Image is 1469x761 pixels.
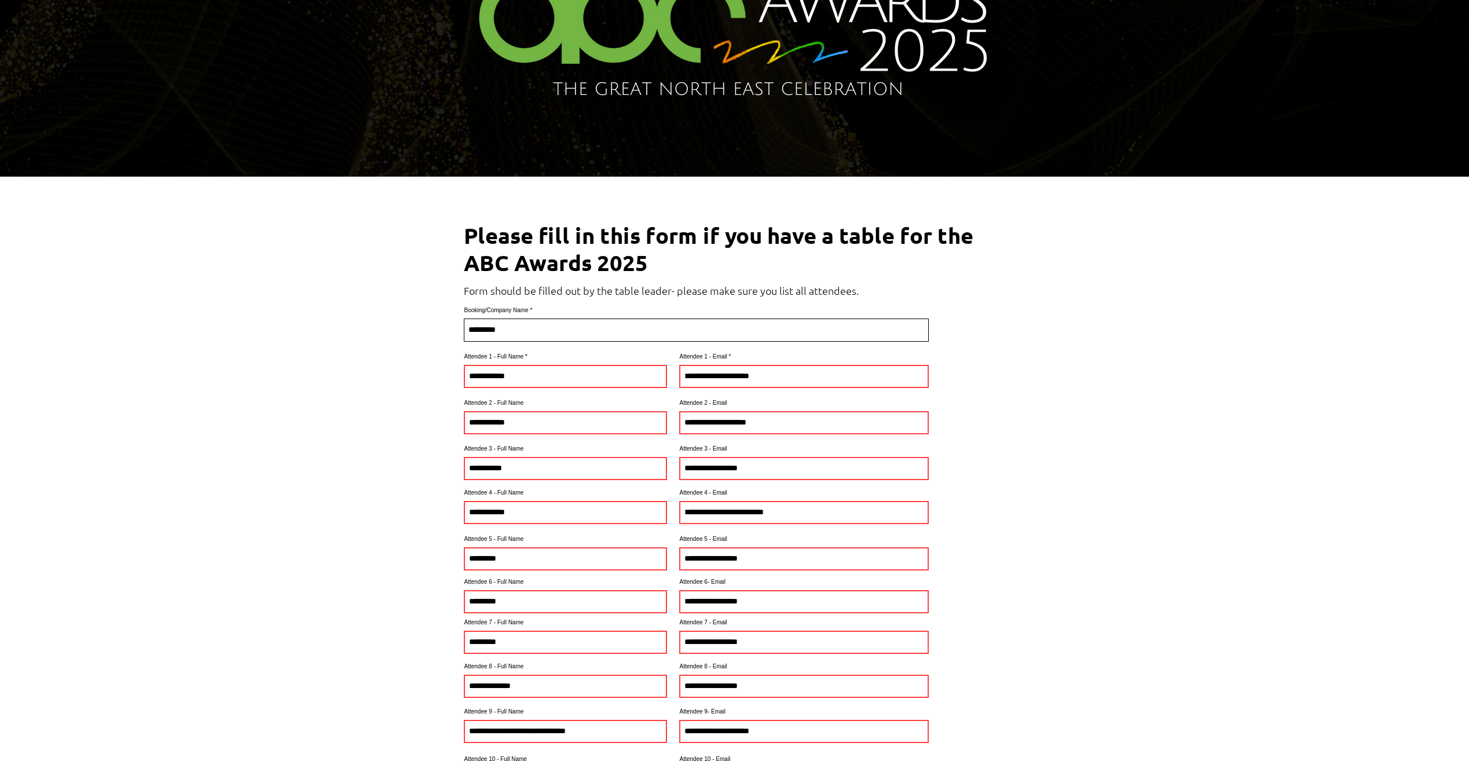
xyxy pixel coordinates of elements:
[679,446,929,452] label: Attendee 3 - Email
[679,579,929,585] label: Attendee 6- Email
[464,446,667,452] label: Attendee 3 - Full Name
[464,400,667,406] label: Attendee 2 - Full Name
[464,709,667,715] label: Attendee 9 - Full Name
[464,664,667,669] label: Attendee 8 - Full Name
[464,308,929,313] label: Booking/Company Name
[464,222,973,276] span: Please fill in this form if you have a table for the ABC Awards 2025
[679,354,929,360] label: Attendee 1 - Email
[464,536,667,542] label: Attendee 5 - Full Name
[464,620,667,625] label: Attendee 7 - Full Name
[464,579,667,585] label: Attendee 6 - Full Name
[464,354,667,360] label: Attendee 1 - Full Name
[679,490,929,496] label: Attendee 4 - Email
[679,620,929,625] label: Attendee 7 - Email
[464,284,859,297] span: Form should be filled out by the table leader- please make sure you list all attendees.
[679,536,929,542] label: Attendee 5 - Email
[679,664,929,669] label: Attendee 8 - Email
[679,400,929,406] label: Attendee 2 - Email
[464,490,667,496] label: Attendee 4 - Full Name
[679,709,929,715] label: Attendee 9- Email
[464,354,667,388] div: main content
